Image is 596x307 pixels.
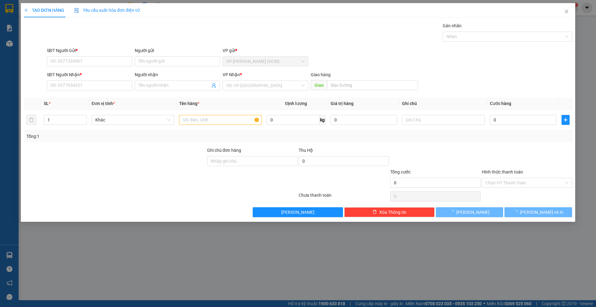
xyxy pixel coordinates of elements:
[400,98,487,110] th: Ghi chú
[311,72,331,77] span: Giao hàng
[513,210,520,214] span: loading
[564,9,569,14] span: close
[299,148,313,153] span: Thu Hộ
[331,101,354,106] span: Giá trị hàng
[562,117,569,122] span: plus
[227,57,305,66] span: VP Hoàng Văn Thụ (HCM)
[372,210,377,215] span: delete
[253,207,343,217] button: [PERSON_NAME]
[443,23,462,28] label: Gán nhãn
[436,207,503,217] button: [PERSON_NAME]
[92,101,115,106] span: Đơn vị tính
[490,101,511,106] span: Cước hàng
[457,209,490,216] span: [PERSON_NAME]
[520,209,563,216] span: [PERSON_NAME] và In
[47,47,132,54] div: SĐT Người Gửi
[179,101,199,106] span: Tên hàng
[285,101,307,106] span: Định lượng
[282,209,315,216] span: [PERSON_NAME]
[47,71,132,78] div: SĐT Người Nhận
[24,8,64,13] span: TẠO ĐƠN HÀNG
[135,47,220,54] div: Người gửi
[24,8,28,12] span: plus
[74,8,79,13] img: icon
[379,209,406,216] span: Xóa Thông tin
[558,3,575,20] button: Close
[402,115,485,125] input: Ghi Chú
[450,210,457,214] span: loading
[179,115,262,125] input: VD: Bàn, Ghế
[505,207,572,217] button: [PERSON_NAME] và In
[390,169,411,174] span: Tổng cước
[319,115,326,125] span: kg
[223,47,308,54] div: VP gửi
[298,192,390,203] div: Chưa thanh toán
[26,133,230,140] div: Tổng: 1
[212,83,217,88] span: user-add
[223,72,240,77] span: VP Nhận
[331,115,397,125] input: 0
[74,8,140,13] span: Yêu cầu xuất hóa đơn điện tử
[207,156,297,166] input: Ghi chú đơn hàng
[345,207,435,217] button: deleteXóa Thông tin
[311,80,327,90] span: Giao
[44,101,49,106] span: SL
[95,115,170,125] span: Khác
[482,169,523,174] label: Hình thức thanh toán
[135,71,220,78] div: Người nhận
[562,115,570,125] button: plus
[207,148,241,153] label: Ghi chú đơn hàng
[327,80,418,90] input: Dọc đường
[26,115,36,125] button: delete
